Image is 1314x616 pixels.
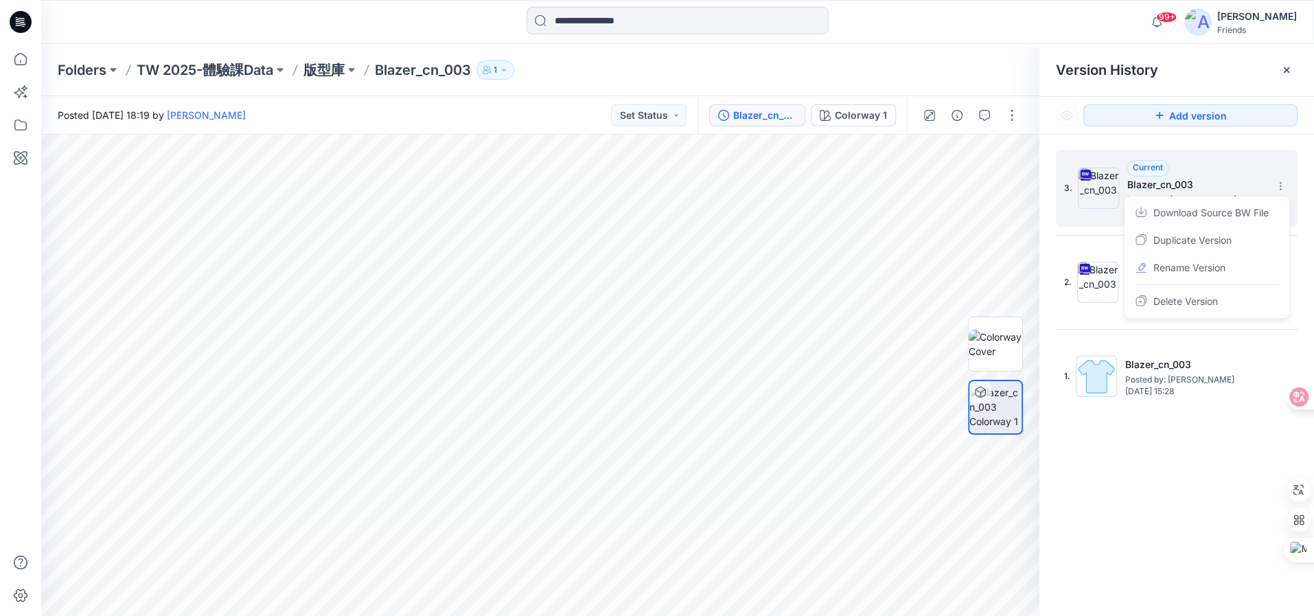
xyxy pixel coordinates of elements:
[1153,260,1225,276] span: Rename Version
[1077,262,1118,303] img: Blazer_cn_003
[1125,356,1263,373] h5: Blazer_cn_003
[1064,182,1072,194] span: 3.
[946,104,968,126] button: Details
[1125,373,1263,387] span: Posted by: Ping Ping Chang
[58,60,106,80] a: Folders
[1127,193,1265,207] span: Posted by: Ping Ping Chang
[1217,25,1297,35] div: Friends
[835,108,887,123] div: Colorway 1
[1064,370,1070,383] span: 1.
[733,108,796,123] div: Blazer_cn_003
[1056,62,1158,78] span: Version History
[1125,387,1263,396] span: [DATE] 15:28
[375,60,471,80] p: Blazer_cn_003
[969,385,1022,429] img: Blazer_cn_003 Colorway 1
[1217,8,1297,25] div: [PERSON_NAME]
[1156,12,1177,23] span: 99+
[303,60,345,80] a: 版型庫
[1083,104,1298,126] button: Add version
[167,109,246,121] a: [PERSON_NAME]
[1064,276,1072,288] span: 2.
[1184,8,1212,36] img: avatar
[1153,232,1232,249] span: Duplicate Version
[1078,168,1119,209] img: Blazer_cn_003
[811,104,896,126] button: Colorway 1
[1056,104,1078,126] button: Show Hidden Versions
[1076,356,1117,397] img: Blazer_cn_003
[1127,176,1265,193] h5: Blazer_cn_003
[1133,162,1163,172] span: Current
[1281,65,1292,76] button: Close
[1153,205,1269,221] span: Download Source BW File
[969,330,1022,358] img: Colorway Cover
[709,104,805,126] button: Blazer_cn_003
[1153,293,1218,310] span: Delete Version
[476,60,514,80] button: 1
[494,62,497,78] p: 1
[137,60,273,80] a: TW 2025-體驗課Data
[58,108,246,122] span: Posted [DATE] 18:19 by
